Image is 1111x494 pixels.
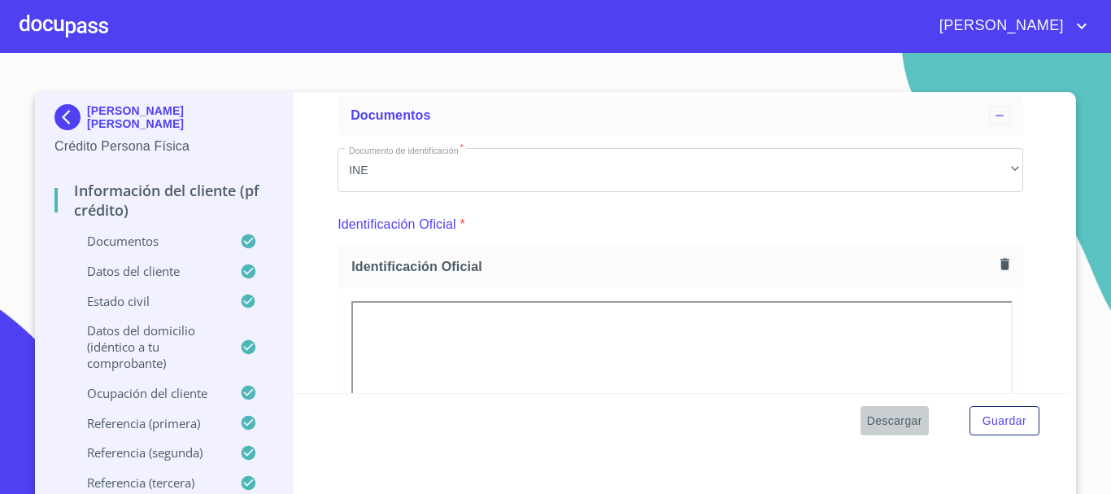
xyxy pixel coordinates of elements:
[54,137,273,156] p: Crédito Persona Física
[54,233,240,249] p: Documentos
[54,104,273,137] div: [PERSON_NAME] [PERSON_NAME]
[87,104,273,130] p: [PERSON_NAME] [PERSON_NAME]
[338,148,1023,192] div: INE
[54,474,240,491] p: Referencia (tercera)
[54,385,240,401] p: Ocupación del Cliente
[338,215,456,234] p: Identificación Oficial
[54,322,240,371] p: Datos del domicilio (idéntico a tu comprobante)
[927,13,1072,39] span: [PERSON_NAME]
[927,13,1091,39] button: account of current user
[54,444,240,461] p: Referencia (segunda)
[54,104,87,130] img: Docupass spot blue
[860,406,929,436] button: Descargar
[54,293,240,309] p: Estado Civil
[982,411,1026,431] span: Guardar
[338,96,1023,135] div: Documentos
[867,411,922,431] span: Descargar
[54,415,240,431] p: Referencia (primera)
[54,181,273,220] p: Información del cliente (PF crédito)
[351,258,994,275] span: Identificación Oficial
[54,263,240,279] p: Datos del cliente
[351,108,430,122] span: Documentos
[969,406,1039,436] button: Guardar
